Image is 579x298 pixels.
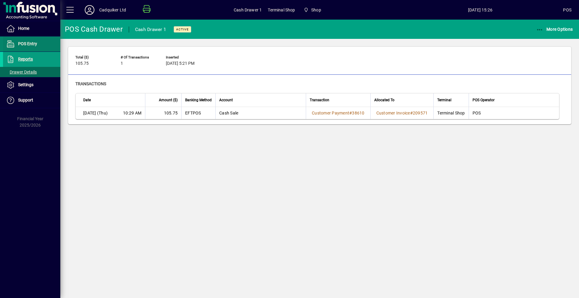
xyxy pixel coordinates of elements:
button: Profile [80,5,99,15]
span: 105.75 [75,61,89,66]
span: POS Operator [473,97,495,103]
span: Terminal [437,97,451,103]
td: 105.75 [145,107,181,119]
span: Transactions [75,81,106,86]
span: Terminal Shop [268,5,295,15]
td: POS [469,107,559,119]
span: Account [219,97,233,103]
span: Total ($) [75,55,112,59]
span: Active [176,27,189,31]
span: Allocated To [374,97,394,103]
span: 38610 [352,111,364,115]
span: Amount ($) [159,97,178,103]
span: Cash Drawer 1 [234,5,262,15]
span: # [410,111,413,115]
a: Support [3,93,60,108]
span: # [349,111,352,115]
span: Banking Method [185,97,212,103]
span: 1 [121,61,123,66]
span: Shop [301,5,324,15]
span: Reports [18,57,33,61]
div: Cadquiker Ltd [99,5,126,15]
a: Customer Payment#38610 [310,110,367,116]
span: Drawer Details [6,70,37,74]
span: Home [18,26,29,31]
span: [DATE] (Thu) [83,110,108,116]
button: More Options [535,24,574,35]
td: EFTPOS [181,107,215,119]
td: Cash Sale [215,107,306,119]
span: [DATE] 15:26 [397,5,563,15]
a: Home [3,21,60,36]
span: POS Entry [18,41,37,46]
span: Customer Payment [312,111,349,115]
span: # of Transactions [121,55,157,59]
div: POS [563,5,571,15]
span: [DATE] 5:21 PM [166,61,195,66]
span: Shop [311,5,321,15]
span: Customer Invoice [376,111,410,115]
td: Terminal Shop [433,107,468,119]
span: 209571 [413,111,428,115]
a: Drawer Details [3,67,60,77]
a: Settings [3,77,60,93]
span: Settings [18,82,33,87]
a: POS Entry [3,36,60,52]
span: Transaction [310,97,329,103]
a: Customer Invoice#209571 [374,110,430,116]
span: 10:29 AM [123,110,141,116]
div: Cash Drawer 1 [135,25,166,34]
span: Inserted [166,55,202,59]
div: POS Cash Drawer [65,24,123,34]
span: More Options [536,27,573,32]
span: Date [83,97,91,103]
span: Support [18,98,33,102]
